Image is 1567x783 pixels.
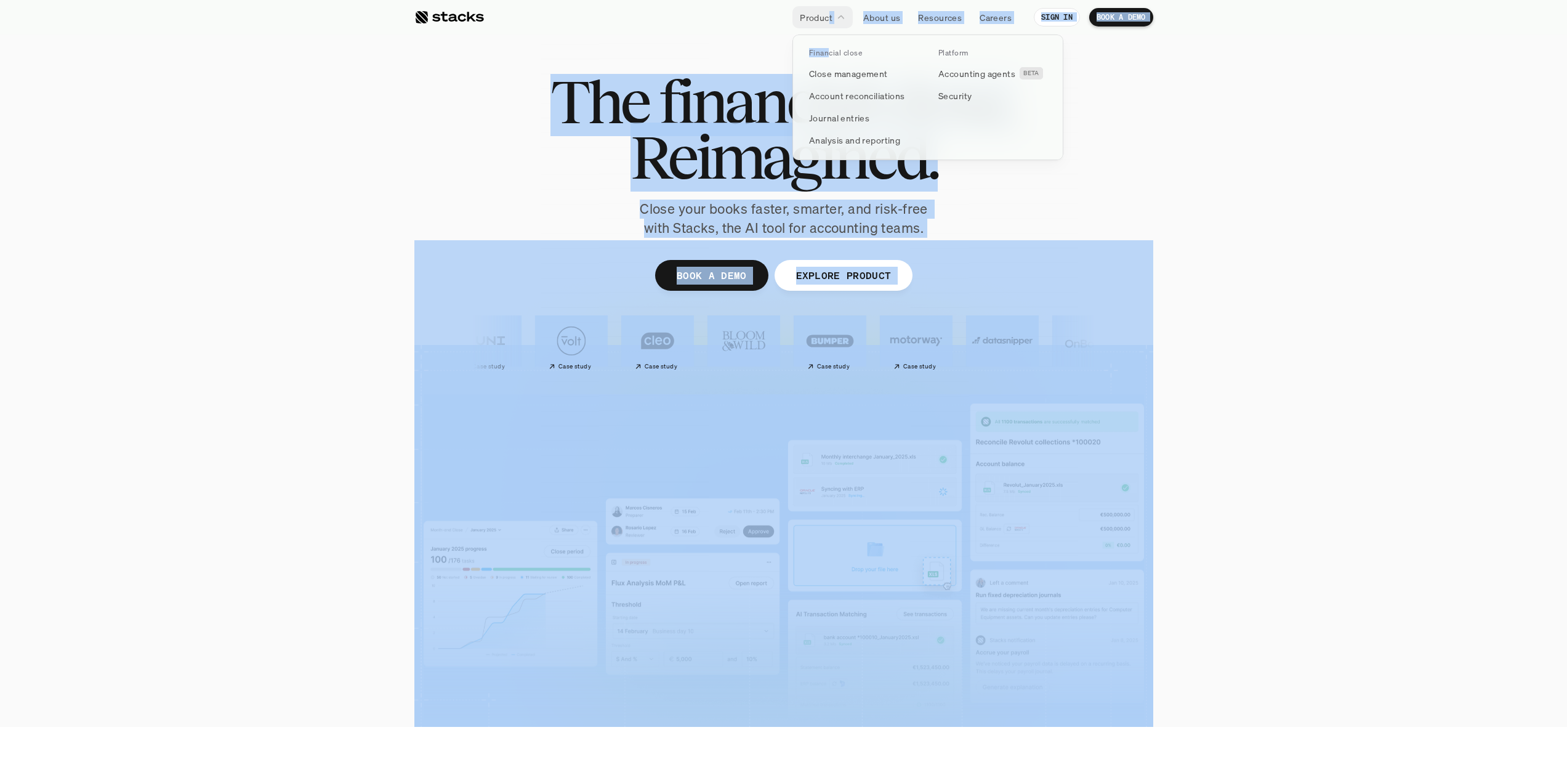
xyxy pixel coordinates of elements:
[445,319,525,375] a: Case study
[145,235,199,243] a: Privacy Policy
[802,84,925,107] a: Account reconciliations
[558,363,590,370] h2: Case study
[876,319,956,375] a: Case study
[809,112,869,124] p: Journal entries
[472,363,504,370] h2: Case study
[972,6,1019,28] a: Careers
[809,134,900,147] p: Analysis and reporting
[809,89,905,102] p: Account reconciliations
[1034,8,1080,26] a: SIGN IN
[931,84,1054,107] a: Security
[617,319,697,375] a: Case study
[659,74,871,129] span: financial
[644,363,677,370] h2: Case study
[655,260,768,291] a: BOOK A DEMO
[863,11,900,24] p: About us
[918,11,962,24] p: Resources
[630,200,938,238] p: Close your books faster, smarter, and risk-free with Stacks, the AI tool for accounting teams.
[531,319,611,375] a: Case study
[1089,8,1153,26] a: BOOK A DEMO
[802,62,925,84] a: Close management
[911,6,969,28] a: Resources
[856,6,908,28] a: About us
[1023,70,1039,77] h2: BETA
[903,363,935,370] h2: Case study
[938,49,969,57] p: Platform
[809,49,862,57] p: Financial close
[1097,13,1146,22] p: BOOK A DEMO
[1041,13,1073,22] p: SIGN IN
[630,129,937,185] span: Reimagined.
[938,67,1015,80] p: Accounting agents
[800,11,832,24] p: Product
[796,266,891,284] p: EXPLORE PRODUCT
[938,89,972,102] p: Security
[931,62,1054,84] a: Accounting agentsBETA
[980,11,1012,24] p: Careers
[550,74,648,129] span: The
[802,129,925,151] a: Analysis and reporting
[809,67,888,80] p: Close management
[676,266,746,284] p: BOOK A DEMO
[774,260,912,291] a: EXPLORE PRODUCT
[802,107,925,129] a: Journal entries
[789,319,869,375] a: Case study
[816,363,849,370] h2: Case study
